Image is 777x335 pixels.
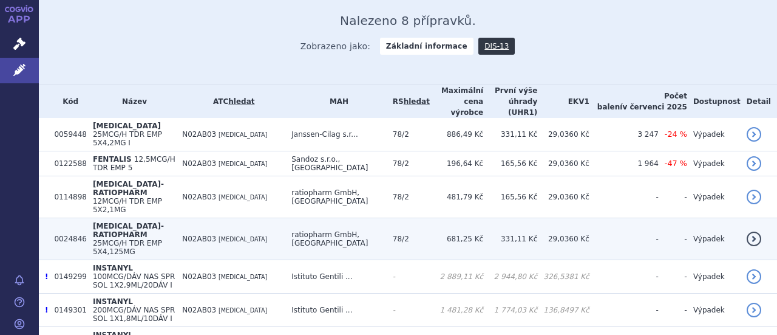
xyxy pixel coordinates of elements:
[747,303,761,317] a: detail
[537,218,589,260] td: 29,0360 Kč
[430,218,483,260] td: 681,25 Kč
[747,190,761,204] a: detail
[687,218,741,260] td: Výpadek
[285,218,387,260] td: ratiopharm GmbH, [GEOGRAPHIC_DATA]
[285,260,387,294] td: Istituto Gentili ...
[747,269,761,284] a: detail
[48,218,86,260] td: 0024846
[589,260,659,294] td: -
[182,235,216,243] span: N02AB03
[537,176,589,218] td: 29,0360 Kč
[285,294,387,327] td: Istituto Gentili ...
[393,159,409,168] span: 78/2
[93,122,161,130] span: [MEDICAL_DATA]
[589,151,659,176] td: 1 964
[285,176,387,218] td: ratiopharm GmbH, [GEOGRAPHIC_DATA]
[430,118,483,151] td: 886,49 Kč
[182,130,216,139] span: N02AB03
[45,306,48,314] span: Poslední data tohoto produktu jsou ze SCAU platného k 01.03.2020.
[430,85,483,118] th: Maximální cena výrobce
[285,118,387,151] td: Janssen-Cilag s.r...
[747,232,761,246] a: detail
[93,155,132,164] span: FENTALIS
[387,85,430,118] th: RS
[48,260,86,294] td: 0149299
[219,161,267,167] span: [MEDICAL_DATA]
[430,151,483,176] td: 196,64 Kč
[380,38,473,55] strong: Základní informace
[687,176,741,218] td: Výpadek
[182,306,216,314] span: N02AB03
[483,176,537,218] td: 165,56 Kč
[741,85,777,118] th: Detail
[537,151,589,176] td: 29,0360 Kč
[176,85,285,118] th: ATC
[537,294,589,327] td: 136,8497 Kč
[48,294,86,327] td: 0149301
[182,193,216,201] span: N02AB03
[687,118,741,151] td: Výpadek
[589,85,687,118] th: Počet balení
[665,159,687,168] span: -47 %
[387,294,430,327] td: -
[589,218,659,260] td: -
[659,176,687,218] td: -
[747,156,761,171] a: detail
[219,307,267,314] span: [MEDICAL_DATA]
[93,155,175,172] span: 12,5MCG/H TDR EMP 5
[93,306,175,323] span: 200MCG/DÁV NAS SPR SOL 1X1,8ML/10DÁV I
[747,127,761,142] a: detail
[537,260,589,294] td: 326,5381 Kč
[48,85,86,118] th: Kód
[393,193,409,201] span: 78/2
[219,236,267,243] span: [MEDICAL_DATA]
[483,118,537,151] td: 331,11 Kč
[93,264,133,272] span: INSTANYL
[589,294,659,327] td: -
[622,103,687,111] span: v červenci 2025
[219,194,267,201] span: [MEDICAL_DATA]
[387,260,430,294] td: -
[219,274,267,280] span: [MEDICAL_DATA]
[483,151,537,176] td: 165,56 Kč
[659,218,687,260] td: -
[404,97,430,106] a: hledat
[687,260,741,294] td: Výpadek
[182,159,216,168] span: N02AB03
[537,85,589,118] th: EKV1
[537,118,589,151] td: 29,0360 Kč
[182,272,216,281] span: N02AB03
[430,176,483,218] td: 481,79 Kč
[93,297,133,306] span: INSTANYL
[285,151,387,176] td: Sandoz s.r.o., [GEOGRAPHIC_DATA]
[687,151,741,176] td: Výpadek
[300,38,371,55] span: Zobrazeno jako:
[93,239,162,256] span: 25MCG/H TDR EMP 5X4,125MG
[93,130,162,147] span: 25MCG/H TDR EMP 5X4,2MG I
[430,260,483,294] td: 2 889,11 Kč
[483,294,537,327] td: 1 774,03 Kč
[483,260,537,294] td: 2 944,80 Kč
[589,176,659,218] td: -
[483,218,537,260] td: 331,11 Kč
[93,180,164,197] span: [MEDICAL_DATA]-RATIOPHARM
[393,130,409,139] span: 78/2
[665,130,687,139] span: -24 %
[93,197,162,214] span: 12MCG/H TDR EMP 5X2,1MG
[45,272,48,281] span: Poslední data tohoto produktu jsou ze SCAU platného k 01.04.2014.
[340,13,476,28] span: Nalezeno 8 přípravků.
[687,85,741,118] th: Dostupnost
[659,294,687,327] td: -
[48,118,86,151] td: 0059448
[659,260,687,294] td: -
[48,176,86,218] td: 0114898
[93,272,175,289] span: 100MCG/DÁV NAS SPR SOL 1X2,9ML/20DÁV I
[393,235,409,243] span: 78/2
[93,222,164,239] span: [MEDICAL_DATA]-RATIOPHARM
[430,294,483,327] td: 1 481,28 Kč
[687,294,741,327] td: Výpadek
[589,118,659,151] td: 3 247
[285,85,387,118] th: MAH
[219,131,267,138] span: [MEDICAL_DATA]
[48,151,86,176] td: 0122588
